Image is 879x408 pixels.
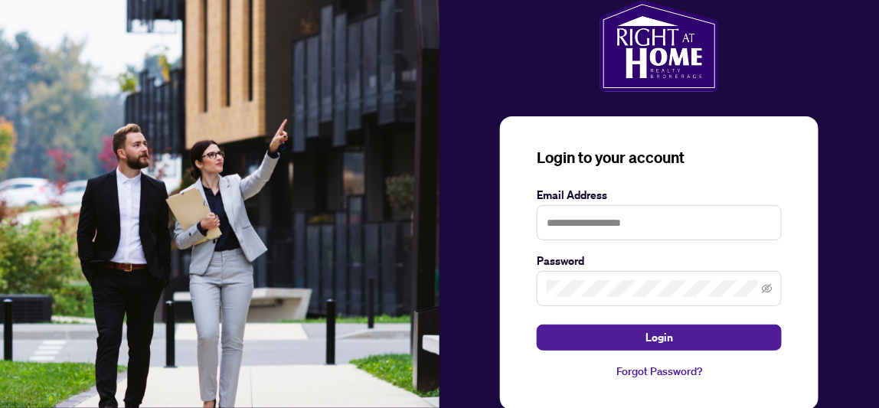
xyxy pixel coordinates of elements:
label: Email Address [537,187,782,204]
span: eye-invisible [762,283,773,294]
button: Login [537,325,782,351]
h3: Login to your account [537,147,782,168]
a: Forgot Password? [537,363,782,380]
label: Password [537,253,782,269]
span: Login [645,325,673,350]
